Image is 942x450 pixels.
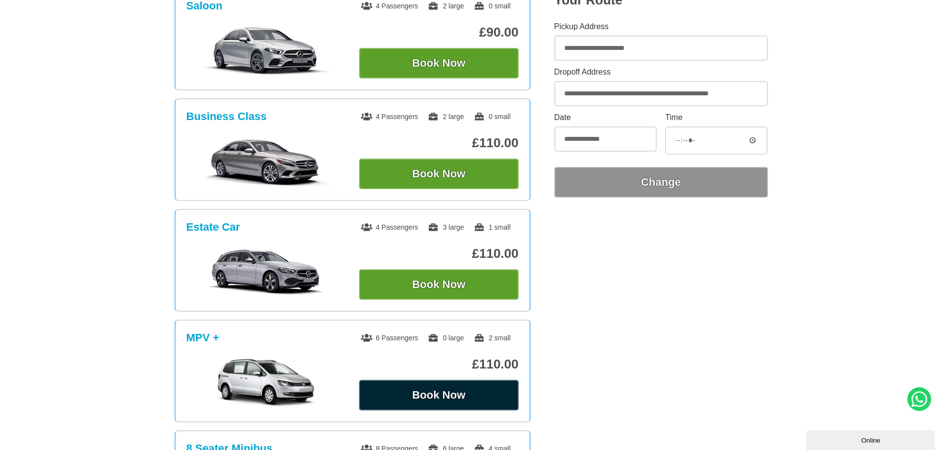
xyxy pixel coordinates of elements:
[474,223,510,231] span: 1 small
[554,167,768,198] button: Change
[186,331,220,344] h3: MPV +
[428,113,464,121] span: 2 large
[361,223,418,231] span: 4 Passengers
[186,110,267,123] h3: Business Class
[428,223,464,231] span: 3 large
[554,68,768,76] label: Dropoff Address
[359,48,519,79] button: Book Now
[191,137,340,186] img: Business Class
[359,246,519,261] p: £110.00
[554,114,657,122] label: Date
[665,114,767,122] label: Time
[359,25,519,40] p: £90.00
[474,2,510,10] span: 0 small
[359,357,519,372] p: £110.00
[428,2,464,10] span: 2 large
[474,334,510,342] span: 2 small
[191,26,340,76] img: Saloon
[186,221,240,234] h3: Estate Car
[359,269,519,300] button: Book Now
[554,23,768,31] label: Pickup Address
[359,380,519,410] button: Book Now
[474,113,510,121] span: 0 small
[191,247,340,297] img: Estate Car
[428,334,464,342] span: 0 large
[361,334,418,342] span: 6 Passengers
[359,159,519,189] button: Book Now
[361,2,418,10] span: 4 Passengers
[359,135,519,151] p: £110.00
[807,428,937,450] iframe: chat widget
[361,113,418,121] span: 4 Passengers
[191,358,340,408] img: MPV +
